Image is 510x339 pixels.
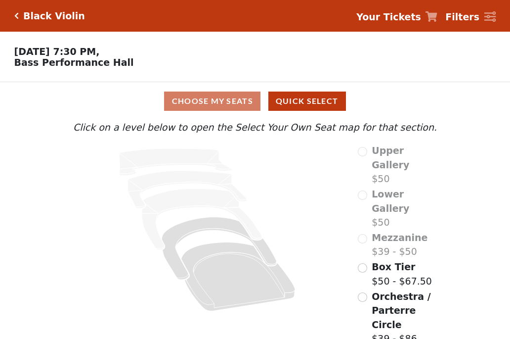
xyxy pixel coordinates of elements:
label: $39 - $50 [372,231,427,259]
span: Box Tier [372,261,415,272]
path: Lower Gallery - Seats Available: 0 [128,171,247,208]
h5: Black Violin [23,10,85,22]
p: Click on a level below to open the Select Your Own Seat map for that section. [71,120,439,135]
span: Orchestra / Parterre Circle [372,291,430,330]
a: Filters [445,10,496,24]
span: Lower Gallery [372,189,409,214]
span: Mezzanine [372,232,427,243]
a: Your Tickets [356,10,437,24]
span: Upper Gallery [372,145,409,170]
strong: Filters [445,11,479,22]
label: $50 [372,187,439,230]
path: Upper Gallery - Seats Available: 0 [119,148,232,176]
path: Orchestra / Parterre Circle - Seats Available: 623 [181,242,296,311]
label: $50 - $67.50 [372,260,432,288]
label: $50 [372,144,439,186]
strong: Your Tickets [356,11,421,22]
a: Click here to go back to filters [14,12,19,19]
button: Quick Select [268,92,346,111]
